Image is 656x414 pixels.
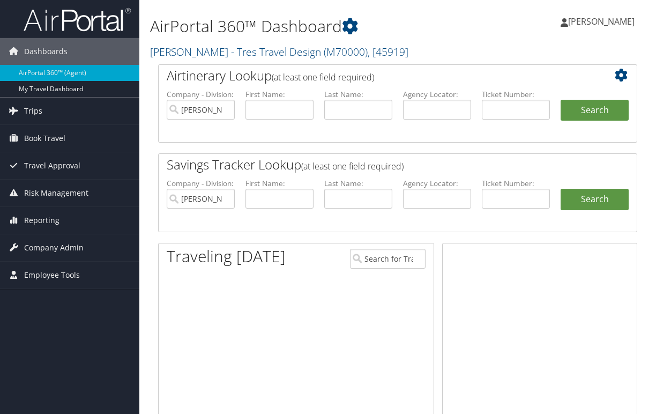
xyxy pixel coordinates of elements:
[561,189,629,210] a: Search
[403,178,471,189] label: Agency Locator:
[482,89,550,100] label: Ticket Number:
[24,38,68,65] span: Dashboards
[245,178,314,189] label: First Name:
[403,89,471,100] label: Agency Locator:
[301,160,404,172] span: (at least one field required)
[561,100,629,121] button: Search
[24,152,80,179] span: Travel Approval
[272,71,374,83] span: (at least one field required)
[167,156,589,174] h2: Savings Tracker Lookup
[245,89,314,100] label: First Name:
[24,98,42,124] span: Trips
[561,5,645,38] a: [PERSON_NAME]
[24,125,65,152] span: Book Travel
[482,178,550,189] label: Ticket Number:
[167,178,235,189] label: Company - Division:
[350,249,426,269] input: Search for Traveler
[324,45,368,59] span: ( M70000 )
[167,189,235,209] input: search accounts
[167,245,286,268] h1: Traveling [DATE]
[24,180,88,206] span: Risk Management
[324,89,392,100] label: Last Name:
[24,262,80,289] span: Employee Tools
[368,45,408,59] span: , [ 45919 ]
[167,66,589,85] h2: Airtinerary Lookup
[150,15,480,38] h1: AirPortal 360™ Dashboard
[24,7,131,32] img: airportal-logo.png
[568,16,635,27] span: [PERSON_NAME]
[24,207,59,234] span: Reporting
[324,178,392,189] label: Last Name:
[24,234,84,261] span: Company Admin
[167,89,235,100] label: Company - Division:
[150,45,408,59] a: [PERSON_NAME] - Tres Travel Design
